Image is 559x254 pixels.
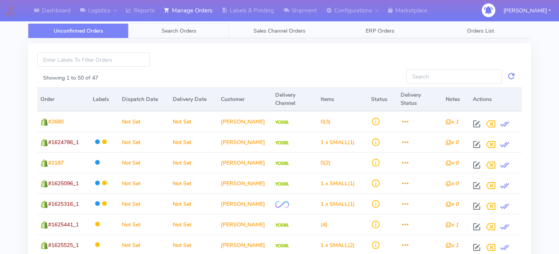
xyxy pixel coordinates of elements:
td: Not Set [119,132,170,152]
span: 0 [321,159,324,167]
span: #1625441_1 [48,221,79,228]
span: #1625525_1 [48,242,79,249]
th: Delivery Status [398,87,443,111]
i: x 1 [446,242,458,249]
span: (2) [321,242,355,249]
span: Search Orders [161,27,196,35]
td: Not Set [119,173,170,193]
span: 0 [321,118,324,125]
span: (2) [321,159,331,167]
td: [PERSON_NAME] [218,193,272,214]
span: #1625316_1 [48,200,79,208]
th: Delivery Channel [272,87,317,111]
td: Not Set [170,214,218,235]
td: Not Set [170,152,218,173]
img: Yodel [275,182,289,186]
th: Actions [470,87,522,111]
span: #2187 [48,159,64,167]
td: Not Set [170,111,218,132]
th: Labels [90,87,119,111]
td: [PERSON_NAME] [218,132,272,152]
td: [PERSON_NAME] [218,214,272,235]
span: Orders List [467,27,494,35]
th: Delivery Date [170,87,218,111]
th: Customer [218,87,272,111]
span: Sales Channel Orders [253,27,306,35]
span: #1625096_1 [48,180,79,187]
img: OnFleet [275,201,289,208]
span: Unconfirmed Orders [54,27,103,35]
th: Items [318,87,368,111]
span: #2680 [48,118,64,125]
i: x 0 [446,200,458,208]
span: #1624786_1 [48,139,79,146]
td: Not Set [119,193,170,214]
img: Yodel [275,120,289,124]
th: Status [368,87,398,111]
ul: Tabs [28,23,531,38]
img: Yodel [275,244,289,248]
td: [PERSON_NAME] [218,173,272,193]
i: x 0 [446,139,458,146]
span: (1) [321,139,355,146]
td: Not Set [119,152,170,173]
i: x 1 [446,118,458,125]
i: x 0 [446,180,458,187]
td: Not Set [170,132,218,152]
span: (1) [321,180,355,187]
td: [PERSON_NAME] [218,152,272,173]
span: 1 x SMALL [321,242,348,249]
span: 1 x SMALL [321,200,348,208]
td: [PERSON_NAME] [218,111,272,132]
button: [PERSON_NAME] [498,3,557,19]
i: x 0 [446,159,458,167]
span: (1) [321,200,355,208]
th: Notes [443,87,470,111]
td: Not Set [170,173,218,193]
img: Yodel [275,223,289,227]
label: Showing 1 to 50 of 47 [43,74,98,82]
span: (3) [321,118,331,125]
img: Yodel [275,162,289,165]
span: 1 x SMALL [321,180,348,187]
span: (4) [321,221,328,228]
i: x 1 [446,221,458,228]
td: Not Set [170,193,218,214]
span: 1 x SMALL [321,139,348,146]
span: ERP Orders [366,27,394,35]
input: Search [406,69,502,84]
td: Not Set [119,111,170,132]
th: Dispatch Date [119,87,170,111]
input: Enter Labels To Filter Orders [37,52,150,67]
td: Not Set [119,214,170,235]
th: Order [37,87,90,111]
img: Yodel [275,141,289,145]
